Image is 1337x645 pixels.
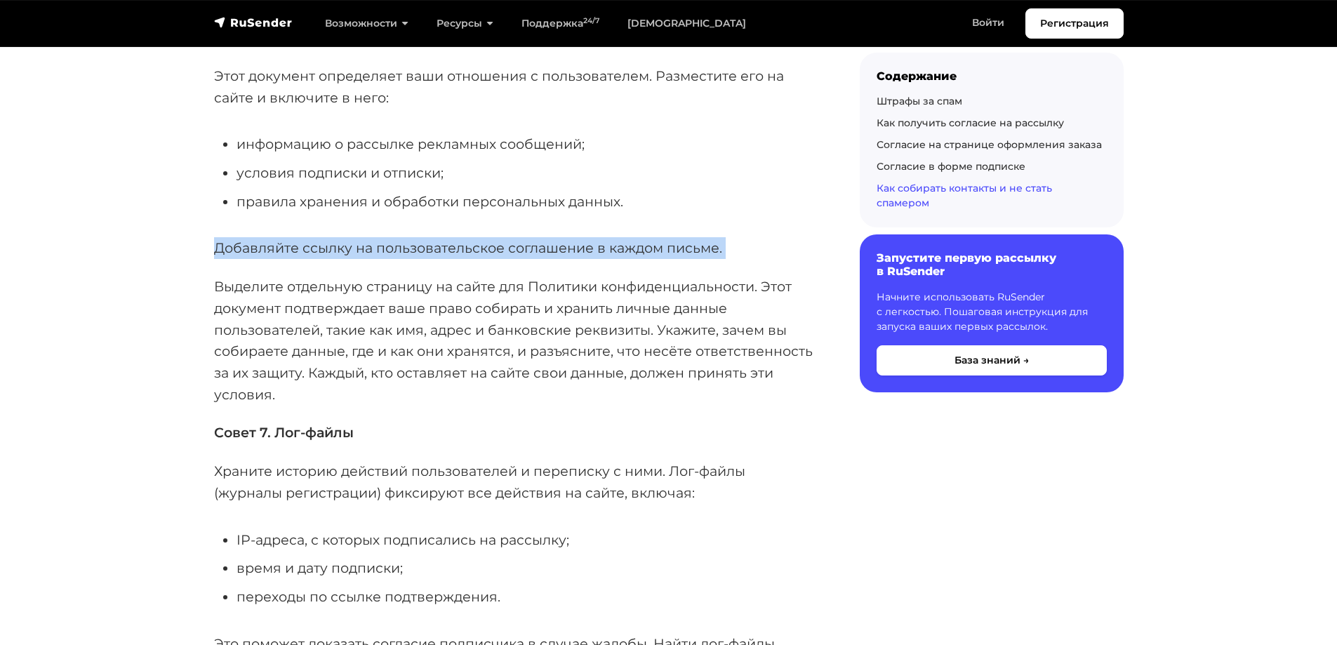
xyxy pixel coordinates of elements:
div: Содержание [877,69,1107,83]
a: Войти [958,8,1018,37]
li: правила хранения и обработки персональных данных. [237,191,815,213]
a: Согласие в форме подписке [877,160,1025,173]
p: Храните историю действий пользователей и переписку с ними. Лог-файлы (журналы регистрации) фиксир... [214,460,815,503]
img: RuSender [214,15,293,29]
a: Ресурсы [423,9,507,38]
a: Как собирать контакты и не стать спамером [877,182,1052,209]
h6: Запустите первую рассылку в RuSender [877,251,1107,278]
a: Возможности [311,9,423,38]
a: Запустите первую рассылку в RuSender Начните использовать RuSender с легкостью. Пошаговая инструк... [860,234,1124,392]
a: Как получить согласие на рассылку [877,117,1064,129]
button: База знаний → [877,345,1107,375]
strong: Совет 7. Лог-файлы [214,424,354,441]
p: Этот документ определяет ваши отношения с пользователем. Разместите его на сайте и включите в него: [214,65,815,108]
li: информацию о рассылке рекламных сообщений; [237,133,815,155]
a: Поддержка24/7 [507,9,613,38]
a: Регистрация [1025,8,1124,39]
p: Выделите отдельную страницу на сайте для Политики конфиденциальности. Этот документ подтверждает ... [214,276,815,405]
p: Добавляйте ссылку на пользовательское соглашение в каждом письме. [214,237,815,259]
li: время и дату подписки; [237,557,815,579]
sup: 24/7 [583,16,599,25]
li: IP-адреса, с которых подписались на рассылку; [237,529,815,551]
a: [DEMOGRAPHIC_DATA] [613,9,760,38]
p: Начните использовать RuSender с легкостью. Пошаговая инструкция для запуска ваших первых рассылок. [877,290,1107,334]
a: Согласие на странице оформления заказа [877,138,1102,151]
li: условия подписки и отписки; [237,162,815,184]
li: переходы по ссылке подтверждения. [237,586,815,608]
a: Штрафы за спам [877,95,962,107]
